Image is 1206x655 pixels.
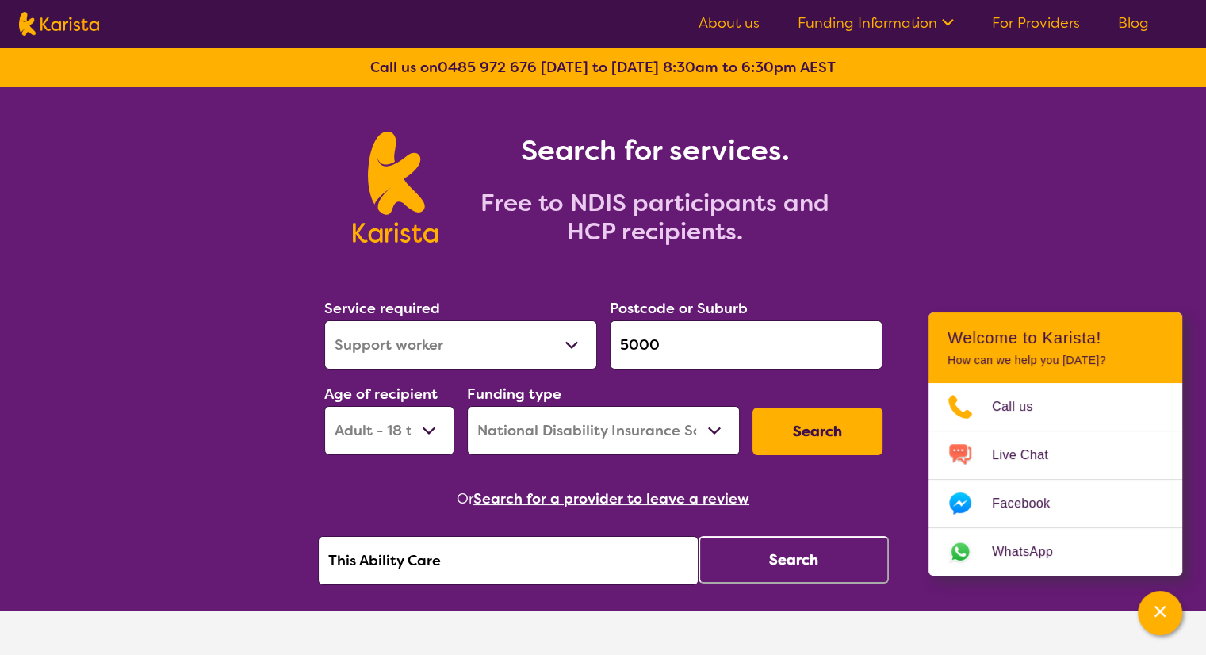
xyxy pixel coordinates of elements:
button: Search for a provider to leave a review [473,487,749,511]
label: Age of recipient [324,385,438,404]
label: Funding type [467,385,561,404]
ul: Choose channel [928,383,1182,576]
input: Type [610,320,882,370]
div: Channel Menu [928,312,1182,576]
button: Search [752,408,882,455]
img: Karista logo [19,12,99,36]
button: Search [699,536,889,584]
b: Call us on [DATE] to [DATE] 8:30am to 6:30pm AEST [370,58,836,77]
span: Live Chat [992,443,1067,467]
label: Postcode or Suburb [610,299,748,318]
h1: Search for services. [457,132,853,170]
a: Blog [1118,13,1149,33]
button: Channel Menu [1138,591,1182,635]
span: Facebook [992,492,1069,515]
h2: Welcome to Karista! [948,328,1163,347]
span: Call us [992,395,1052,419]
label: Service required [324,299,440,318]
a: Funding Information [798,13,954,33]
p: How can we help you [DATE]? [948,354,1163,367]
a: About us [699,13,760,33]
span: WhatsApp [992,540,1072,564]
h2: Free to NDIS participants and HCP recipients. [457,189,853,246]
span: Or [457,487,473,511]
a: For Providers [992,13,1080,33]
a: Web link opens in a new tab. [928,528,1182,576]
input: Type provider name here [318,536,699,585]
img: Karista logo [353,132,438,243]
a: 0485 972 676 [438,58,537,77]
